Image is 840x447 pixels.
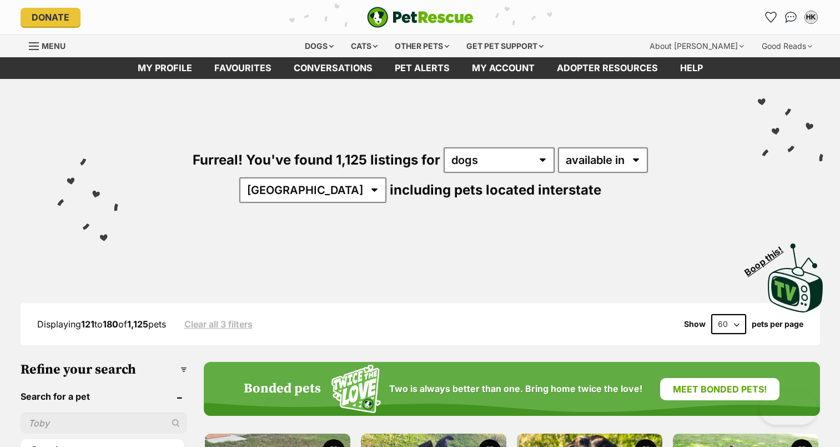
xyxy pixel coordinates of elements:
[754,35,820,57] div: Good Reads
[759,391,818,425] iframe: Help Scout Beacon - Open
[331,365,381,413] img: Squiggle
[21,362,187,378] h3: Refine your search
[785,12,797,23] img: chat-41dd97257d64d25036548639549fe6c8038ab92f7586957e7f3b1b290dea8141.svg
[21,413,187,434] input: Toby
[669,57,714,79] a: Help
[642,35,752,57] div: About [PERSON_NAME]
[459,35,551,57] div: Get pet support
[546,57,669,79] a: Adopter resources
[367,7,474,28] a: PetRescue
[684,320,706,329] span: Show
[127,319,148,330] strong: 1,125
[384,57,461,79] a: Pet alerts
[762,8,820,26] ul: Account quick links
[387,35,457,57] div: Other pets
[29,35,73,55] a: Menu
[42,41,66,51] span: Menu
[461,57,546,79] a: My account
[297,35,341,57] div: Dogs
[203,57,283,79] a: Favourites
[389,384,642,394] span: Two is always better than one. Bring home twice the love!
[81,319,94,330] strong: 121
[193,152,440,168] span: Furreal! You've found 1,125 listings for
[283,57,384,79] a: conversations
[802,8,820,26] button: My account
[21,8,81,27] a: Donate
[782,8,800,26] a: Conversations
[806,12,817,23] div: HK
[743,237,794,277] span: Boop this!
[768,244,823,312] img: PetRescue TV logo
[244,381,321,397] h4: Bonded pets
[127,57,203,79] a: My profile
[768,234,823,315] a: Boop this!
[103,319,118,330] strong: 180
[343,35,385,57] div: Cats
[752,320,803,329] label: pets per page
[762,8,780,26] a: Favourites
[367,7,474,28] img: logo-e224e6f780fb5917bec1dbf3a21bbac754714ae5b6737aabdf751b685950b380.svg
[660,378,779,400] a: Meet bonded pets!
[390,182,601,198] span: including pets located interstate
[184,319,253,329] a: Clear all 3 filters
[37,319,166,330] span: Displaying to of pets
[21,391,187,401] header: Search for a pet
